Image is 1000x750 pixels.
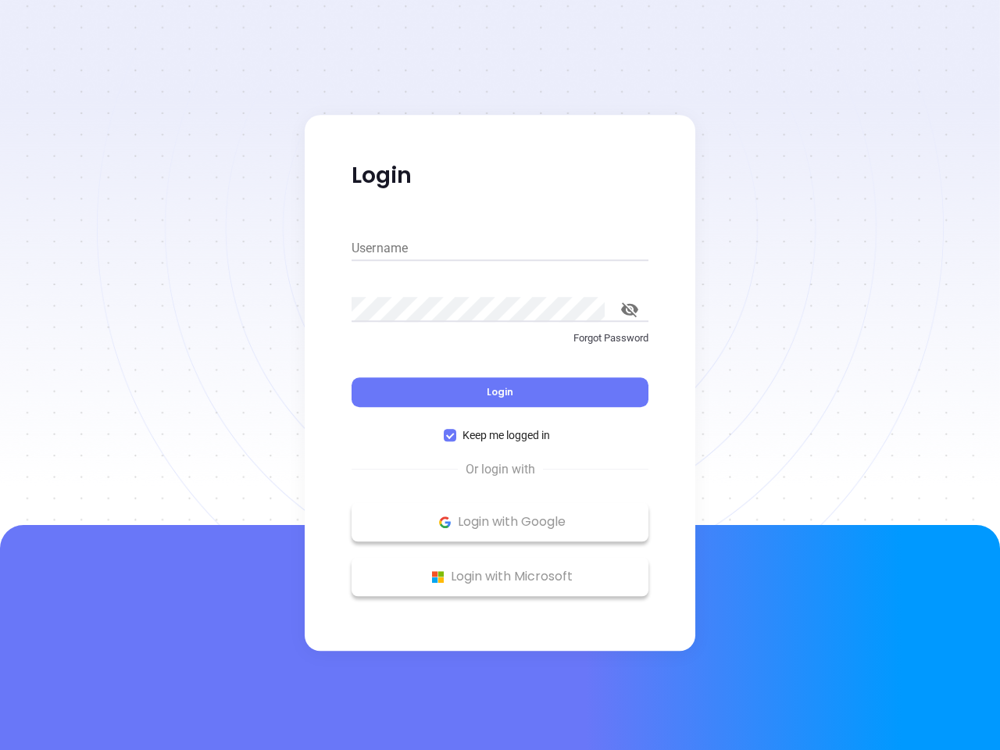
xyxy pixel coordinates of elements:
p: Forgot Password [352,330,648,346]
p: Login [352,162,648,190]
button: toggle password visibility [611,291,648,328]
img: Microsoft Logo [428,567,448,587]
span: Or login with [458,460,543,479]
span: Login [487,385,513,398]
button: Google Logo Login with Google [352,502,648,541]
button: Login [352,377,648,407]
p: Login with Google [359,510,641,534]
a: Forgot Password [352,330,648,359]
p: Login with Microsoft [359,565,641,588]
button: Microsoft Logo Login with Microsoft [352,557,648,596]
span: Keep me logged in [456,427,556,444]
img: Google Logo [435,512,455,532]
